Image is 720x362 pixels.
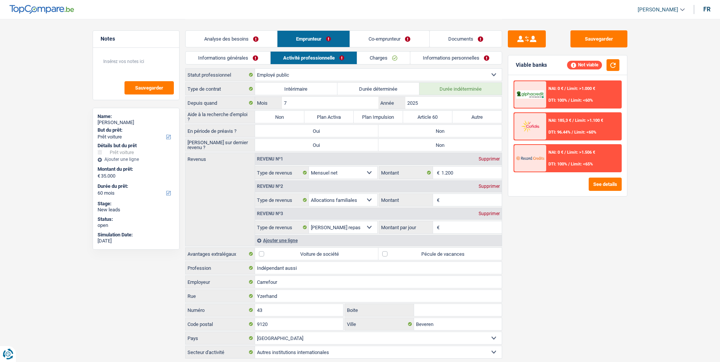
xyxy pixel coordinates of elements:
span: NAI: 185,3 € [548,118,571,123]
label: Aide à la recherche d'emploi ? [186,111,255,123]
span: € [98,173,100,179]
div: Revenu nº3 [255,211,285,216]
label: Profession [186,262,255,274]
label: Oui [255,125,378,137]
label: Revenus [186,153,255,162]
label: Mois [255,97,282,109]
label: Montant [379,194,433,206]
label: Statut professionnel [186,69,255,81]
a: Analyse des besoins [186,31,277,47]
a: Informations personnelles [410,52,502,64]
label: Plan Impulsion [354,111,403,123]
span: [PERSON_NAME] [638,6,678,13]
label: But du prêt: [98,127,173,133]
a: Activité professionnelle [271,52,357,64]
div: Supprimer [477,211,502,216]
span: / [564,86,566,91]
button: See details [589,178,622,191]
label: Montant [379,167,433,179]
label: Boite [345,304,414,316]
label: Durée du prêt: [98,183,173,189]
label: Depuis quand [186,97,255,109]
span: / [568,98,570,103]
span: DTI: 96.44% [548,130,570,135]
a: [PERSON_NAME] [632,3,685,16]
span: Limit: >1.506 € [567,150,595,155]
label: Autre [452,111,502,123]
div: Viable banks [516,62,547,68]
div: Stage: [98,201,175,207]
span: / [568,162,570,167]
label: Montant par jour [379,221,433,233]
label: Voiture de société [255,248,378,260]
span: DTI: 100% [548,162,567,167]
div: Simulation Date: [98,232,175,238]
label: En période de préavis ? [186,125,255,137]
div: Détails but du prêt [98,143,175,149]
div: New leads [98,207,175,213]
a: Documents [430,31,502,47]
label: Article 60 [403,111,452,123]
div: open [98,222,175,228]
span: Limit: <60% [571,98,593,103]
input: AAAA [405,97,501,109]
label: Pays [186,332,255,344]
a: Informations générales [186,52,271,64]
a: Charges [357,52,410,64]
div: Ajouter une ligne [98,157,175,162]
button: Sauvegarder [570,30,627,47]
span: € [433,194,441,206]
span: Limit: >1.100 € [575,118,603,123]
label: Rue [186,290,255,302]
span: DTI: 100% [548,98,567,103]
span: Limit: <65% [571,162,593,167]
label: Non [378,139,502,151]
label: Avantages extralégaux [186,248,255,260]
label: Non [378,125,502,137]
label: Année [378,97,405,109]
div: Ajouter une ligne [255,235,502,246]
div: Revenu nº1 [255,157,285,161]
span: NAI: 0 € [548,150,563,155]
label: Durée indéterminée [419,83,502,95]
label: Code postal [186,318,255,330]
img: AlphaCredit [516,90,544,99]
label: Type de revenus [255,167,309,179]
h5: Notes [101,36,172,42]
div: Revenu nº2 [255,184,285,189]
label: Non [255,111,304,123]
label: Intérimaire [255,83,337,95]
span: Sauvegarder [135,85,163,90]
label: Employeur [186,276,255,288]
div: Supprimer [477,157,502,161]
input: MM [282,97,378,109]
label: Secteur d'activité [186,346,255,358]
div: [PERSON_NAME] [98,120,175,126]
label: Type de contrat [186,83,255,95]
span: NAI: 0 € [548,86,563,91]
span: / [572,130,573,135]
img: Cofidis [516,119,544,133]
a: Co-emprunteur [350,31,429,47]
span: Limit: <60% [574,130,596,135]
div: [DATE] [98,238,175,244]
div: Status: [98,216,175,222]
label: Plan Activa [304,111,354,123]
label: Type de revenus [255,221,309,233]
a: Emprunteur [277,31,350,47]
img: TopCompare Logo [9,5,74,14]
span: / [564,150,566,155]
label: Numéro [186,304,255,316]
button: Sauvegarder [124,81,174,94]
label: Montant du prêt: [98,166,173,172]
span: Limit: >1.000 € [567,86,595,91]
label: Ville [345,318,414,330]
label: Durée déterminée [337,83,420,95]
div: Not viable [567,61,602,69]
label: [PERSON_NAME] sur dernier revenu ? [186,139,255,151]
span: € [433,221,441,233]
label: Pécule de vacances [378,248,502,260]
span: / [572,118,574,123]
div: Supprimer [477,184,502,189]
img: Record Credits [516,151,544,165]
